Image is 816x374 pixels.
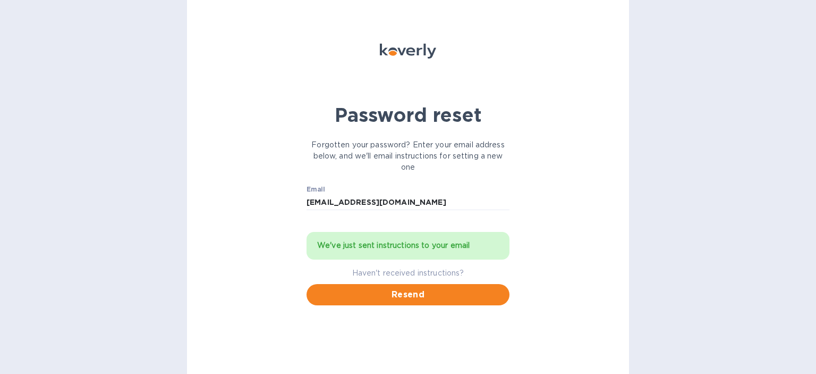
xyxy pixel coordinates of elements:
b: Password reset [335,103,482,127]
span: Resend [315,288,501,301]
button: Resend [307,284,509,305]
img: Koverly [380,44,436,59]
input: Email [307,194,509,210]
div: We've just sent instructions to your email [317,236,499,255]
p: Haven't received instructions? [307,268,509,279]
label: Email [307,187,325,193]
p: Forgotten your password? Enter your email address below, and we'll email instructions for setting... [307,139,509,173]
